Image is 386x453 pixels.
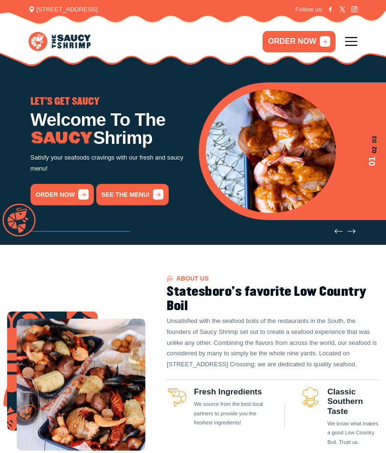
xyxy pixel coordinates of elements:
[366,136,379,143] span: 03
[194,400,270,427] p: We source from the best local partners to provide you the freshest ingredients!
[17,319,145,451] img: Image
[29,32,91,50] img: logo
[295,5,324,14] span: Follow us:
[187,111,344,129] h1: Low Country Boil
[167,285,379,313] h2: Statesboro's favorite Low Country Boil
[327,419,379,447] p: We know what makes a good Low Country Boil. Trust us.
[366,157,379,166] span: 01
[167,316,379,370] p: Unsatisfied with the seafood boils of the restaurants in the South, the founders of Saucy Shrimp ...
[29,5,98,14] span: [STREET_ADDRESS]
[167,275,209,282] span: About US
[30,152,187,174] p: Satisfy your seafoods cravings with our fresh and saucy menu!
[206,90,379,213] div: 1 / 3
[30,131,93,144] img: Image
[187,166,251,187] a: order now
[187,135,344,157] p: Try our famous Whole Nine Yards sauce! The recipe is our secret!
[347,227,356,235] button: Next slide
[30,97,187,205] div: 1 / 3
[30,97,100,106] span: LET'S GET SAUCY
[187,97,297,106] span: GO THE WHOLE NINE YARDS
[335,227,343,235] button: Previous slide
[366,146,379,153] span: 02
[194,387,270,397] h3: Fresh Ingredients
[7,312,98,431] img: Image
[30,111,187,147] h1: Welcome To The Shrimp
[206,90,336,213] img: Banner Image
[30,184,94,205] a: order now
[263,31,335,52] a: ORDER NOW
[96,184,169,205] a: See the menu!
[187,97,344,187] div: 2 / 3
[327,387,379,416] h3: Classic Southern Taste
